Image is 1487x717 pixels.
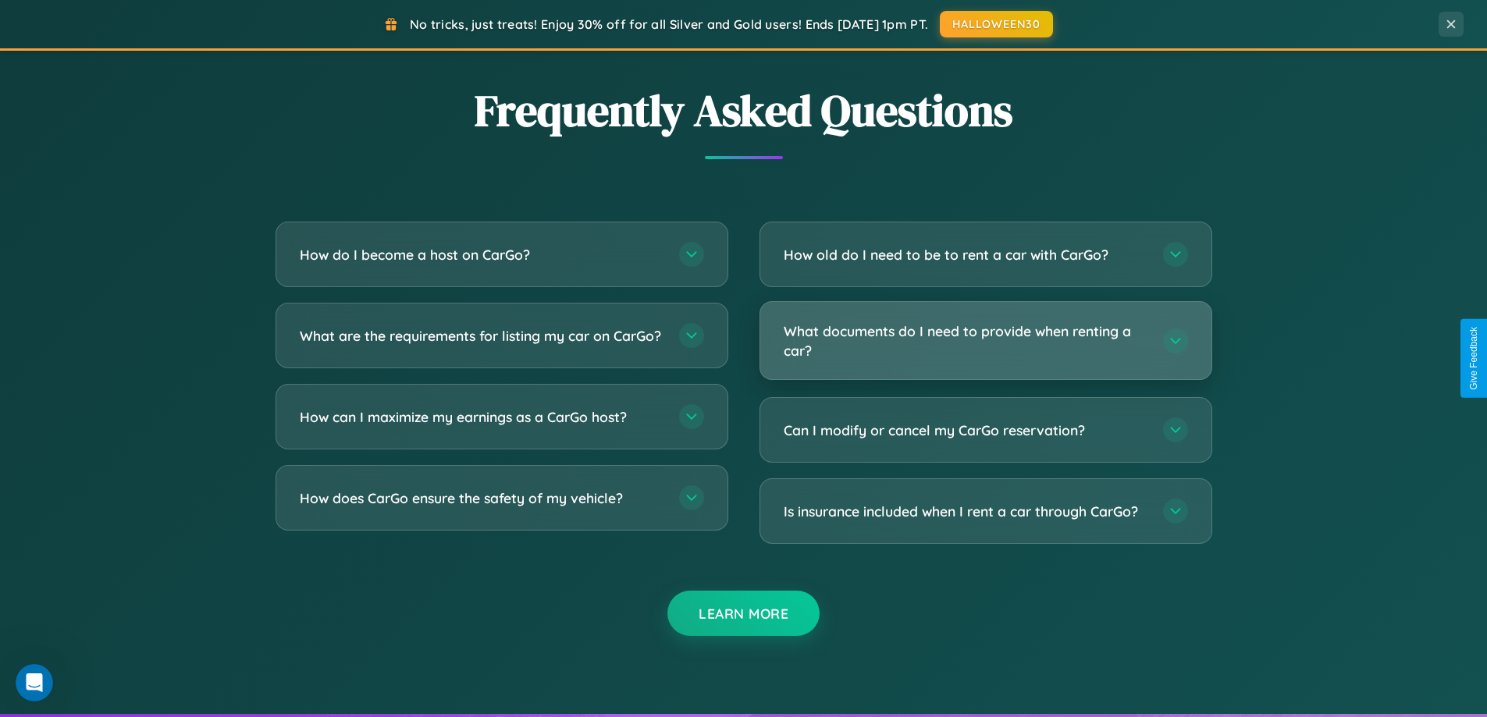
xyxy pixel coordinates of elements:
[300,245,663,264] h3: How do I become a host on CarGo?
[784,502,1147,521] h3: Is insurance included when I rent a car through CarGo?
[784,245,1147,264] h3: How old do I need to be to rent a car with CarGo?
[784,321,1147,360] h3: What documents do I need to provide when renting a car?
[784,421,1147,440] h3: Can I modify or cancel my CarGo reservation?
[300,488,663,508] h3: How does CarGo ensure the safety of my vehicle?
[667,591,820,636] button: Learn More
[16,664,53,701] iframe: Intercom live chat
[300,326,663,346] h3: What are the requirements for listing my car on CarGo?
[940,11,1053,37] button: HALLOWEEN30
[1468,327,1479,390] div: Give Feedback
[276,80,1212,140] h2: Frequently Asked Questions
[300,407,663,427] h3: How can I maximize my earnings as a CarGo host?
[410,16,928,32] span: No tricks, just treats! Enjoy 30% off for all Silver and Gold users! Ends [DATE] 1pm PT.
